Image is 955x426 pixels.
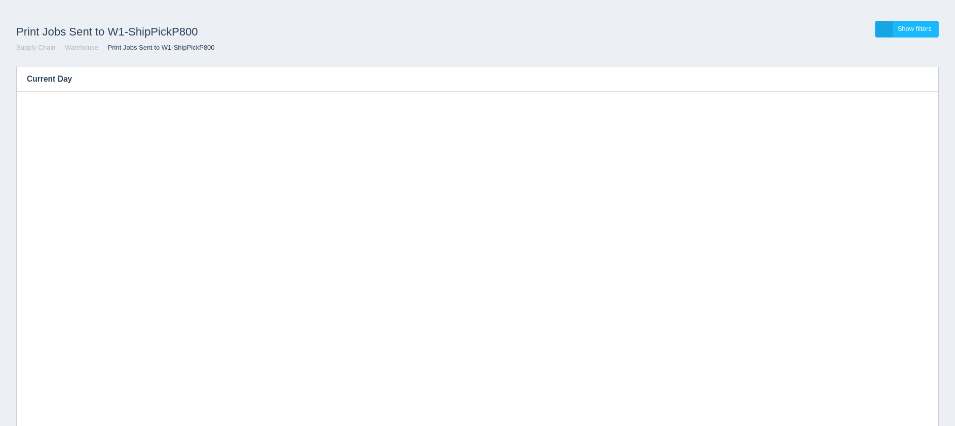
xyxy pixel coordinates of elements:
a: Show filters [875,21,939,38]
a: Supply Chain [16,44,55,51]
li: Print Jobs Sent to W1-ShipPickP800 [100,43,215,53]
h1: Print Jobs Sent to W1-ShipPickP800 [16,21,478,43]
span: Show filters [898,25,932,32]
h3: Current Day [17,66,907,92]
a: Warehouse [65,44,98,51]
